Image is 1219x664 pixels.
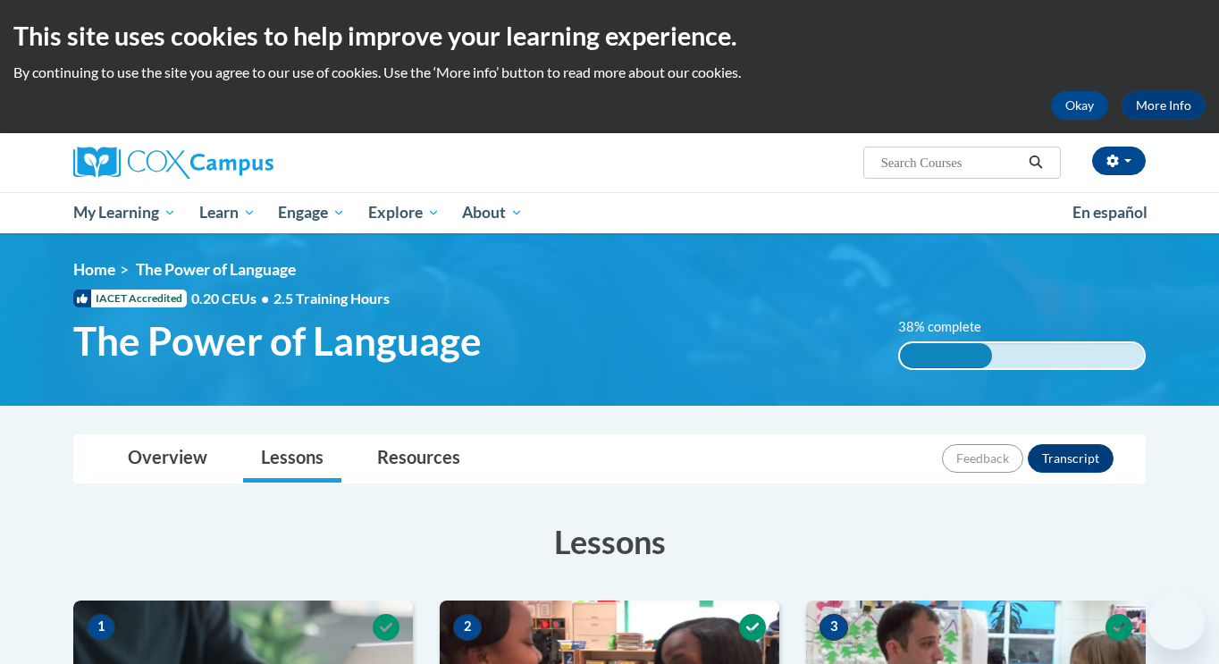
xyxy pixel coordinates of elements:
[243,435,341,483] a: Lessons
[898,317,1001,337] label: 38% complete
[368,202,440,223] span: Explore
[462,202,523,223] span: About
[62,192,188,233] a: My Learning
[1092,147,1146,175] button: Account Settings
[453,614,482,641] span: 2
[357,192,451,233] a: Explore
[273,290,390,307] span: 2.5 Training Hours
[900,343,993,368] div: 38% complete
[13,18,1206,54] h2: This site uses cookies to help improve your learning experience.
[73,147,413,179] a: Cox Campus
[1061,194,1159,231] a: En español
[73,202,176,223] span: My Learning
[451,192,535,233] a: About
[1028,444,1114,473] button: Transcript
[73,147,273,179] img: Cox Campus
[191,289,273,308] span: 0.20 CEUs
[278,202,345,223] span: Engage
[1072,203,1148,222] span: En español
[820,614,848,641] span: 3
[1148,593,1205,650] iframe: Button to launch messaging window
[266,192,357,233] a: Engage
[73,260,115,279] a: Home
[73,290,187,307] span: IACET Accredited
[261,290,269,307] span: •
[73,519,1146,564] h3: Lessons
[73,317,482,365] span: The Power of Language
[942,444,1023,473] button: Feedback
[110,435,225,483] a: Overview
[188,192,267,233] a: Learn
[46,192,1173,233] div: Main menu
[359,435,478,483] a: Resources
[136,260,296,279] span: The Power of Language
[879,152,1022,173] input: Search Courses
[13,63,1206,82] p: By continuing to use the site you agree to our use of cookies. Use the ‘More info’ button to read...
[199,202,256,223] span: Learn
[1122,91,1206,120] a: More Info
[1022,152,1049,173] button: Search
[87,614,115,641] span: 1
[1051,91,1108,120] button: Okay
